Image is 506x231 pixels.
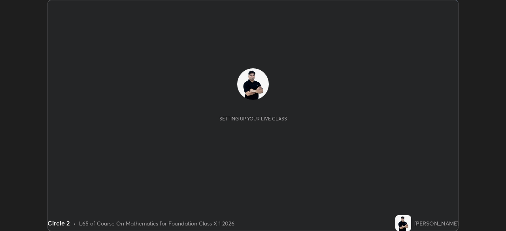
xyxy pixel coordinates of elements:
[237,68,269,100] img: deab58f019554190b94dbb1f509c7ae8.jpg
[395,215,411,231] img: deab58f019554190b94dbb1f509c7ae8.jpg
[219,116,287,122] div: Setting up your live class
[414,219,459,227] div: [PERSON_NAME]
[73,219,76,227] div: •
[79,219,234,227] div: L65 of Course On Mathematics for Foundation Class X 1 2026
[47,218,70,228] div: Circle 2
